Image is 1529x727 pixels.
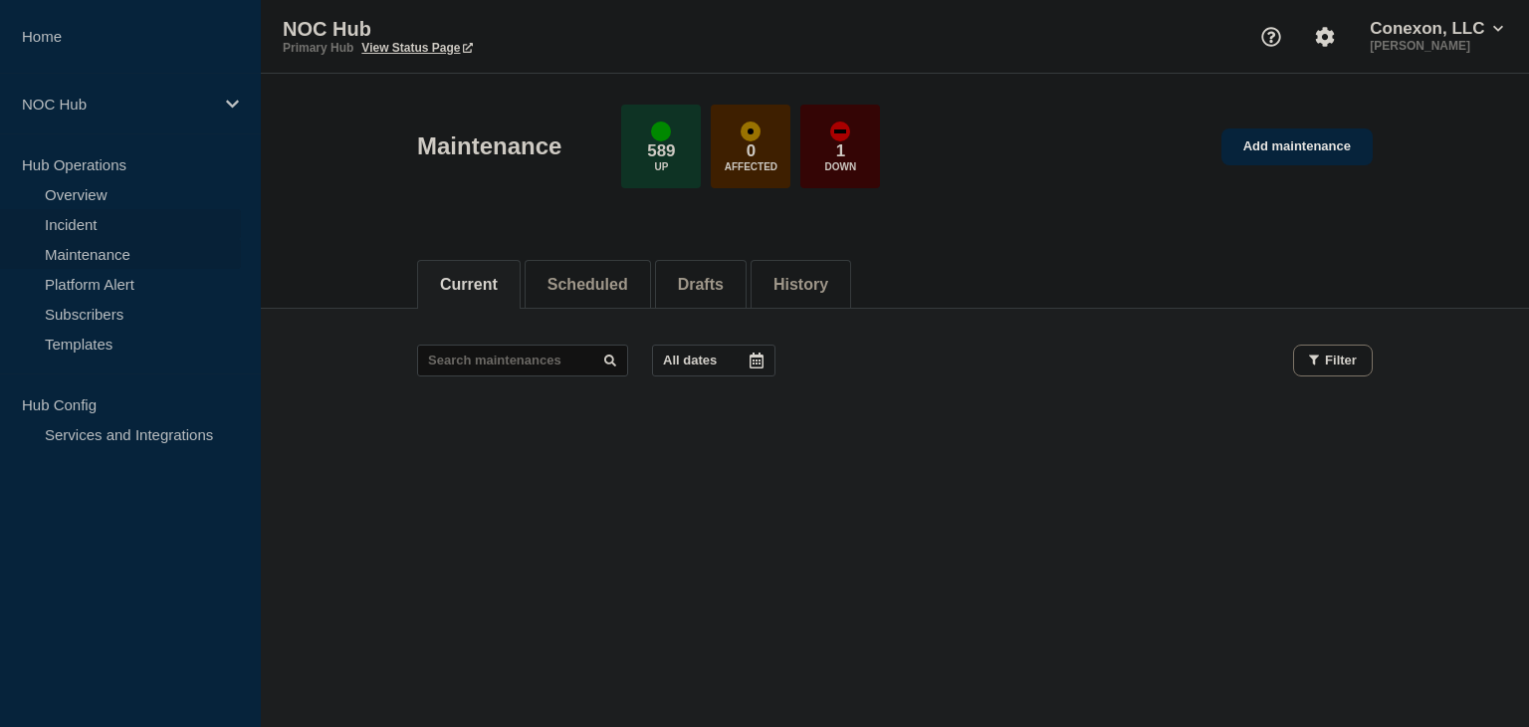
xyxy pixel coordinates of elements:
button: Filter [1293,345,1373,376]
p: 589 [647,141,675,161]
button: Support [1250,16,1292,58]
p: NOC Hub [283,18,681,41]
a: Add maintenance [1221,128,1373,165]
button: Account settings [1304,16,1346,58]
span: Filter [1325,353,1357,367]
p: All dates [663,353,717,367]
input: Search maintenances [417,345,628,376]
div: up [651,121,671,141]
button: All dates [652,345,775,376]
button: Conexon, LLC [1366,19,1507,39]
button: Scheduled [547,276,628,294]
a: View Status Page [361,41,472,55]
p: 1 [836,141,845,161]
p: Affected [725,161,777,172]
div: affected [741,121,761,141]
button: Current [440,276,498,294]
p: Up [654,161,668,172]
button: Drafts [678,276,724,294]
p: [PERSON_NAME] [1366,39,1507,53]
button: History [773,276,828,294]
p: Primary Hub [283,41,353,55]
p: NOC Hub [22,96,213,113]
p: 0 [747,141,756,161]
div: down [830,121,850,141]
p: Down [825,161,857,172]
h1: Maintenance [417,132,561,160]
